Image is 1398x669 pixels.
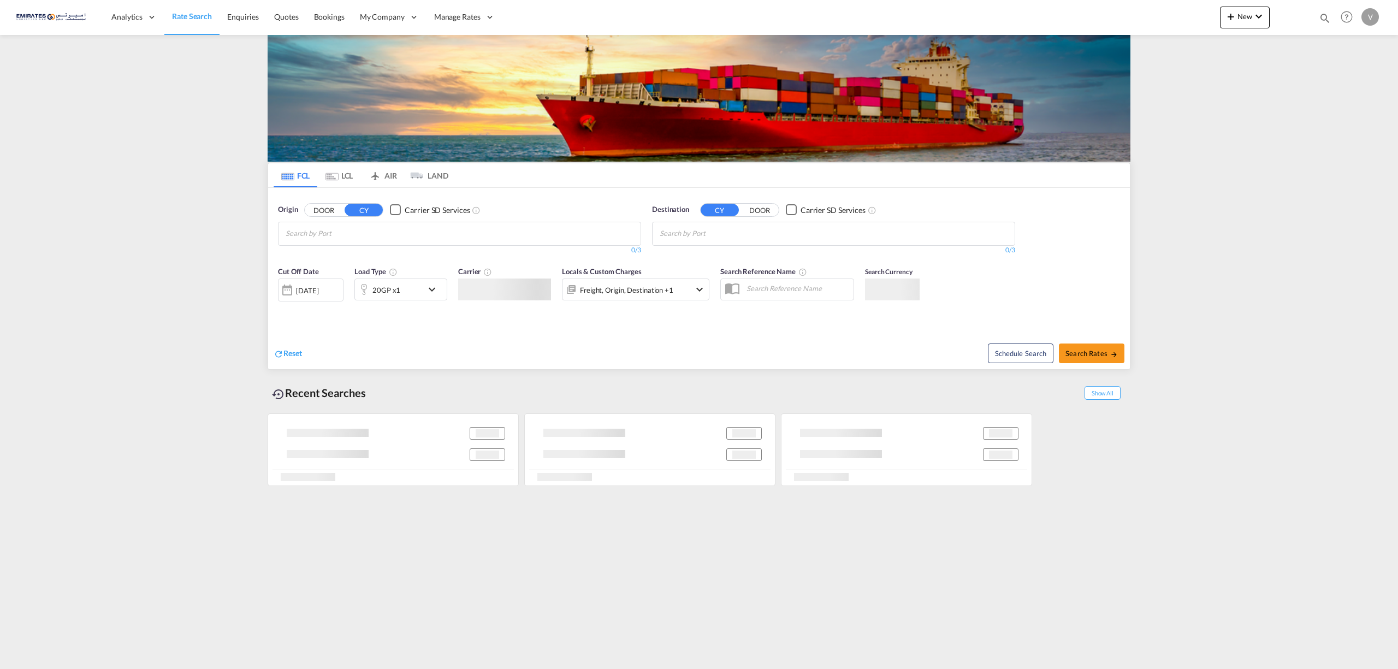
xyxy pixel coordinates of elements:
span: Bookings [314,12,345,21]
div: Carrier SD Services [801,205,866,216]
div: Recent Searches [268,381,370,405]
div: OriginDOOR CY Checkbox No InkUnchecked: Search for CY (Container Yard) services for all selected ... [268,188,1130,369]
span: Help [1337,8,1356,26]
span: Rate Search [172,11,212,21]
input: Chips input. [660,225,763,242]
span: Search Rates [1065,349,1118,358]
span: Search Reference Name [720,267,807,276]
md-icon: Unchecked: Search for CY (Container Yard) services for all selected carriers.Checked : Search for... [472,206,481,215]
span: Origin [278,204,298,215]
span: Search Currency [865,268,913,276]
md-tab-item: AIR [361,163,405,187]
div: 0/3 [278,246,641,255]
input: Chips input. [286,225,389,242]
div: Help [1337,8,1361,27]
md-icon: Your search will be saved by the below given name [798,268,807,276]
img: LCL+%26+FCL+BACKGROUND.png [268,35,1130,162]
md-icon: icon-magnify [1319,12,1331,24]
md-icon: icon-chevron-down [1252,10,1265,23]
md-icon: icon-plus 400-fg [1224,10,1237,23]
button: Note: By default Schedule search will only considerorigin ports, destination ports and cut off da... [988,344,1053,363]
md-chips-wrap: Chips container with autocompletion. Enter the text area, type text to search, and then use the u... [284,222,394,242]
span: Reset [283,348,302,358]
md-checkbox: Checkbox No Ink [786,204,866,216]
span: Analytics [111,11,143,22]
md-icon: icon-backup-restore [272,388,285,401]
md-checkbox: Checkbox No Ink [390,204,470,216]
span: My Company [360,11,405,22]
md-icon: icon-chevron-down [425,283,444,296]
div: 20GP x1 [372,282,400,298]
button: CY [701,204,739,216]
div: V [1361,8,1379,26]
button: Search Ratesicon-arrow-right [1059,344,1124,363]
md-icon: icon-arrow-right [1110,351,1118,358]
md-datepicker: Select [278,300,286,315]
div: 20GP x1icon-chevron-down [354,279,447,300]
span: Cut Off Date [278,267,319,276]
span: Quotes [274,12,298,21]
button: icon-plus 400-fgNewicon-chevron-down [1220,7,1270,28]
span: Show All [1085,386,1121,400]
input: Search Reference Name [741,280,854,297]
button: DOOR [305,204,343,216]
div: icon-refreshReset [274,348,302,360]
md-chips-wrap: Chips container with autocompletion. Enter the text area, type text to search, and then use the u... [658,222,768,242]
div: Carrier SD Services [405,205,470,216]
md-icon: The selected Trucker/Carrierwill be displayed in the rate results If the rates are from another f... [483,268,492,276]
span: Carrier [458,267,492,276]
md-icon: icon-airplane [369,169,382,177]
div: Freight Origin Destination Factory Stuffingicon-chevron-down [562,279,709,300]
button: CY [345,204,383,216]
md-icon: icon-chevron-down [693,283,706,296]
div: 0/3 [652,246,1015,255]
md-tab-item: LAND [405,163,448,187]
md-tab-item: FCL [274,163,317,187]
div: icon-magnify [1319,12,1331,28]
button: DOOR [741,204,779,216]
md-tab-item: LCL [317,163,361,187]
div: [DATE] [296,286,318,295]
md-icon: icon-refresh [274,349,283,359]
span: Destination [652,204,689,215]
span: New [1224,12,1265,21]
img: c67187802a5a11ec94275b5db69a26e6.png [16,5,90,29]
span: Load Type [354,267,398,276]
span: Locals & Custom Charges [562,267,642,276]
md-icon: icon-information-outline [389,268,398,276]
md-icon: Unchecked: Search for CY (Container Yard) services for all selected carriers.Checked : Search for... [868,206,876,215]
span: Manage Rates [434,11,481,22]
span: Enquiries [227,12,259,21]
div: Freight Origin Destination Factory Stuffing [580,282,673,298]
md-pagination-wrapper: Use the left and right arrow keys to navigate between tabs [274,163,448,187]
div: [DATE] [278,279,343,301]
